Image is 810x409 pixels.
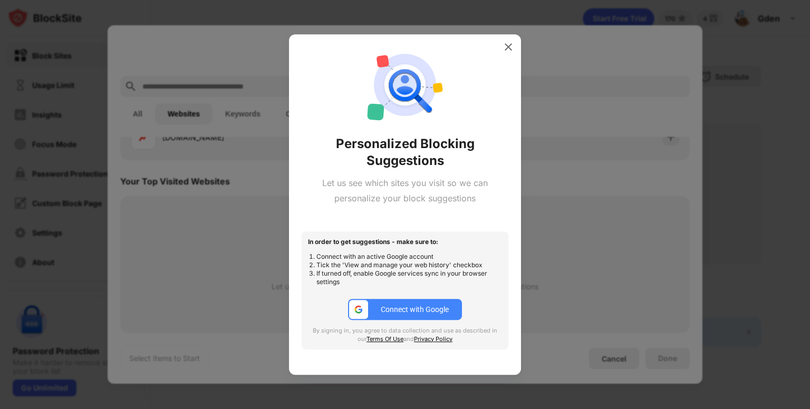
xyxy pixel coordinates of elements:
img: google-ic [354,305,363,314]
li: Connect with an active Google account [316,252,502,261]
div: Personalized Blocking Suggestions [302,135,508,169]
span: and [403,335,414,343]
span: By signing in, you agree to data collection and use as described in our [313,327,497,343]
li: If turned off, enable Google services sync in your browser settings [316,269,502,286]
div: Let us see which sites you visit so we can personalize your block suggestions [302,176,508,206]
li: Tick the 'View and manage your web history' checkbox [316,261,502,269]
div: Connect with Google [381,305,449,314]
a: Privacy Policy [414,335,452,343]
div: In order to get suggestions - make sure to: [308,238,502,246]
img: personal-suggestions.svg [367,47,443,123]
button: google-icConnect with Google [348,299,462,320]
a: Terms Of Use [367,335,403,343]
